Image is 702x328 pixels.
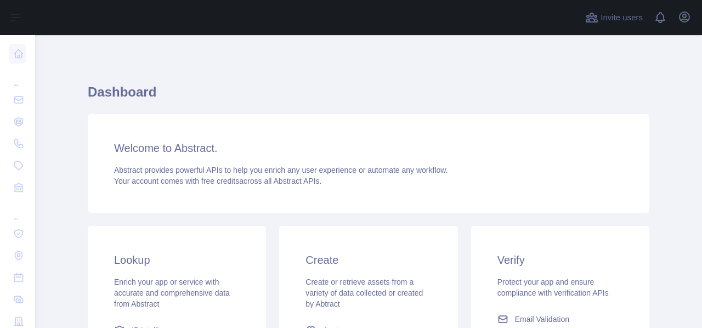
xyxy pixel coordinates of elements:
span: Invite users [601,12,643,24]
h3: Create [305,252,431,268]
span: Protect your app and ensure compliance with verification APIs [497,278,609,297]
button: Invite users [583,9,645,26]
div: ... [9,200,26,222]
h1: Dashboard [88,83,649,110]
span: Your account comes with across all Abstract APIs. [114,177,321,185]
span: Create or retrieve assets from a variety of data collected or created by Abtract [305,278,423,308]
h3: Welcome to Abstract. [114,140,623,156]
span: Enrich your app or service with accurate and comprehensive data from Abstract [114,278,230,308]
span: Abstract provides powerful APIs to help you enrich any user experience or automate any workflow. [114,166,448,174]
h3: Lookup [114,252,240,268]
div: ... [9,66,26,88]
span: Email Validation [515,314,569,325]
span: free credits [201,177,239,185]
h3: Verify [497,252,623,268]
